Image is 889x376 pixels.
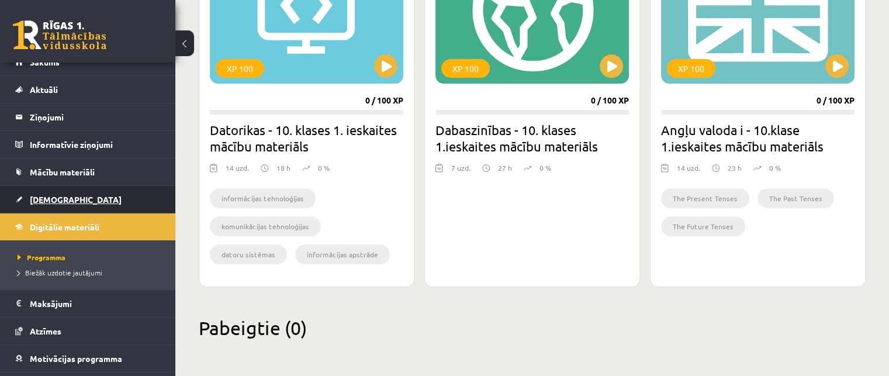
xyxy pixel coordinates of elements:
div: 14 uzd. [677,163,700,180]
a: Rīgas 1. Tālmācības vidusskola [13,20,106,50]
span: Programma [18,253,65,262]
span: Atzīmes [30,326,61,336]
a: Mācību materiāli [15,158,161,185]
li: informācijas tehnoloģijas [210,188,316,208]
div: XP 100 [216,59,264,78]
h2: Datorikas - 10. klases 1. ieskaites mācību materiāls [210,122,403,154]
li: informācijas apstrāde [295,244,390,264]
h2: Dabaszinības - 10. klases 1.ieskaites mācību materiāls [435,122,629,154]
p: 0 % [539,163,551,173]
h2: Angļu valoda i - 10.klase 1.ieskaites mācību materiāls [661,122,855,154]
div: 7 uzd. [451,163,471,180]
p: 23 h [728,163,742,173]
span: Mācību materiāli [30,167,95,177]
p: 27 h [498,163,512,173]
a: Programma [18,252,164,263]
a: Biežāk uzdotie jautājumi [18,267,164,278]
a: Aktuāli [15,76,161,103]
legend: Informatīvie ziņojumi [30,131,161,158]
p: 0 % [318,163,330,173]
div: XP 100 [667,59,715,78]
a: Digitālie materiāli [15,213,161,240]
a: Maksājumi [15,290,161,317]
li: The Past Tenses [757,188,834,208]
div: XP 100 [441,59,490,78]
li: The Present Tenses [661,188,749,208]
a: Atzīmes [15,318,161,344]
h2: Pabeigtie (0) [199,316,866,339]
a: [DEMOGRAPHIC_DATA] [15,186,161,213]
p: 18 h [276,163,290,173]
span: [DEMOGRAPHIC_DATA] [30,194,122,205]
div: 14 uzd. [226,163,249,180]
span: Motivācijas programma [30,353,122,364]
span: Digitālie materiāli [30,222,99,232]
span: Biežāk uzdotie jautājumi [18,268,102,277]
li: The Future Tenses [661,216,745,236]
li: komunikācijas tehnoloģijas [210,216,321,236]
li: datoru sistēmas [210,244,287,264]
span: Aktuāli [30,84,58,95]
legend: Maksājumi [30,290,161,317]
a: Ziņojumi [15,104,161,130]
legend: Ziņojumi [30,104,161,130]
p: 0 % [769,163,781,173]
a: Informatīvie ziņojumi [15,131,161,158]
a: Motivācijas programma [15,345,161,372]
